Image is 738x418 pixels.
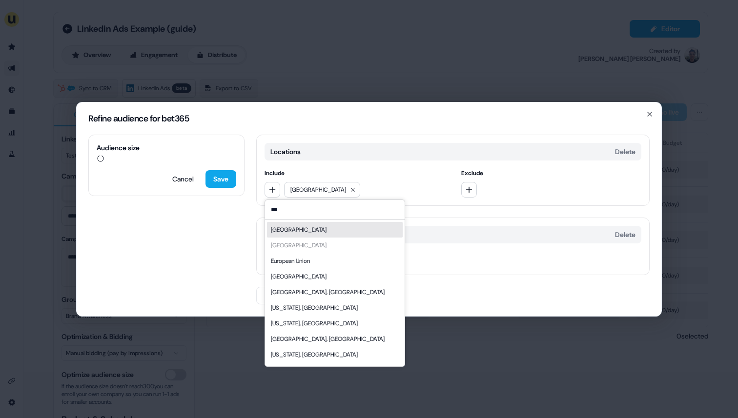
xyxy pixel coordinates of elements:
[615,147,635,157] button: Delete
[270,147,301,157] span: Locations
[265,220,405,366] div: Suggestions
[461,168,642,178] span: Exclude
[271,272,327,281] div: [GEOGRAPHIC_DATA]
[271,303,358,313] div: [US_STATE], [GEOGRAPHIC_DATA]
[271,334,385,344] div: [GEOGRAPHIC_DATA], [GEOGRAPHIC_DATA]
[256,287,326,304] button: Add category
[265,168,445,178] span: Include
[271,365,358,375] div: [US_STATE], [GEOGRAPHIC_DATA]
[88,114,650,123] h2: Refine audience for bet365
[271,318,358,328] div: [US_STATE], [GEOGRAPHIC_DATA]
[271,225,327,235] div: [GEOGRAPHIC_DATA]
[271,287,385,297] div: [GEOGRAPHIC_DATA], [GEOGRAPHIC_DATA]
[97,143,236,153] span: Audience size
[271,350,358,359] div: [US_STATE], [GEOGRAPHIC_DATA]
[271,256,310,266] div: European Union
[290,185,346,195] span: [GEOGRAPHIC_DATA]
[205,170,236,188] button: Save
[615,230,635,239] button: Delete
[164,170,202,188] button: Cancel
